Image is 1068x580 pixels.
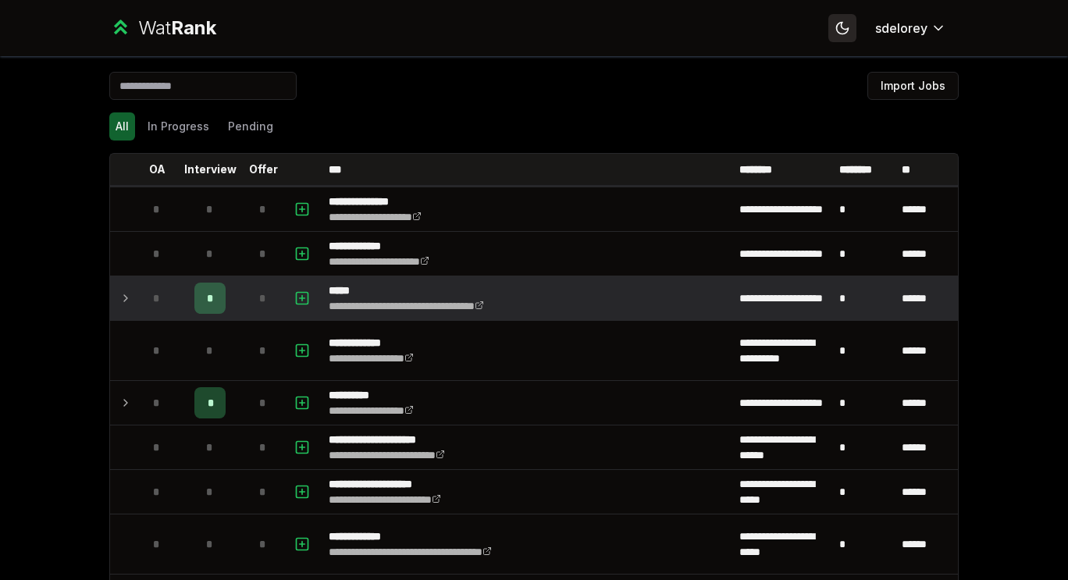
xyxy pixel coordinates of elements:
button: sdelorey [863,14,959,42]
p: Offer [249,162,278,177]
button: All [109,112,135,141]
button: Pending [222,112,279,141]
p: Interview [184,162,237,177]
button: In Progress [141,112,215,141]
p: OA [149,162,166,177]
button: Import Jobs [867,72,959,100]
span: sdelorey [875,19,927,37]
div: Wat [138,16,216,41]
span: Rank [171,16,216,39]
a: WatRank [109,16,216,41]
